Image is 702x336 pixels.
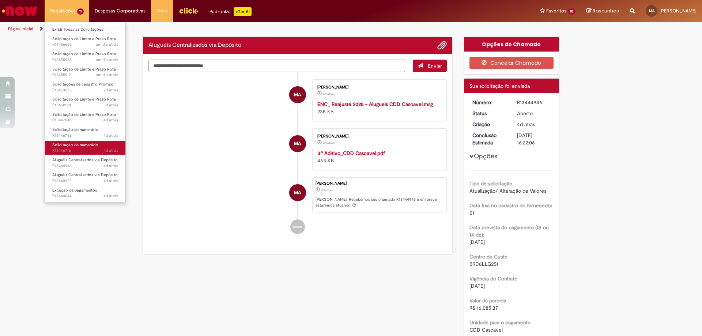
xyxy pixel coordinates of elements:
[52,42,118,48] span: R13456655
[321,188,333,192] span: 4d atrás
[323,92,335,96] time: 25/08/2025 15:21:41
[321,188,333,192] time: 25/08/2025 15:22:02
[413,60,447,72] button: Enviar
[52,133,118,139] span: R13446732
[317,134,439,139] div: [PERSON_NAME]
[52,82,113,87] span: Solicitações de cadastro Promax
[103,193,118,199] time: 25/08/2025 14:36:46
[77,8,84,15] span: 11
[52,172,118,178] span: Aluguéis Centralizados via Depósito
[52,51,116,57] span: Solicitação de Limite e Prazo Rota
[45,50,125,64] a: Aberto R13455935 : Solicitação de Limite e Prazo Rota
[568,8,575,15] span: 10
[96,57,118,63] span: um dia atrás
[469,209,474,216] span: 01
[467,99,512,106] dt: Número
[294,135,301,152] span: MA
[593,7,619,14] span: Rascunhos
[52,163,118,169] span: R13444946
[210,7,252,16] div: Padroniza
[179,5,199,16] img: click_logo_yellow_360x200.png
[95,7,146,15] span: Despesas Corporativas
[52,112,116,117] span: Solicitação de Limite e Prazo Rota
[289,86,306,103] div: Marcele Cristine Assis
[45,95,125,109] a: Aberto R13450190 : Solicitação de Limite e Prazo Rota
[52,97,116,102] span: Solicitação de Limite e Prazo Rota
[469,326,503,333] span: CDD Cascavel
[469,275,517,282] b: Vigência do Contrato
[52,193,118,199] span: R13444644
[103,148,118,153] span: 4d atrás
[148,42,241,49] h2: Aluguéis Centralizados via Depósito Histórico de tíquete
[546,7,566,15] span: Favoritos
[517,110,551,117] div: Aberto
[464,37,559,52] div: Opções do Chamado
[45,35,125,49] a: Aberto R13456655 : Solicitação de Limite e Prazo Rota
[96,42,118,47] time: 28/08/2025 10:26:23
[317,150,385,156] a: 3º Aditivo_CDD Cascavel.pdf
[52,102,118,108] span: R13450190
[148,60,405,72] textarea: Digite sua mensagem aqui...
[469,180,512,187] b: Tipo de solicitação
[469,57,554,69] button: Cancelar Chamado
[52,67,116,72] span: Solicitação de Limite e Prazo Rota
[52,127,98,132] span: Solicitação de numerário
[323,92,335,96] span: 4d atrás
[156,7,168,15] span: More
[52,117,118,123] span: R13447046
[289,135,306,152] div: Marcele Cristine Assis
[517,99,551,106] div: R13444946
[469,224,549,238] b: Data prevista do pagamento (01 ou 14 de):
[52,157,118,163] span: Aluguéis Centralizados via Depósito
[96,72,118,78] span: um dia atrás
[45,141,125,155] a: Aberto R13446716 : Solicitação de numerário
[1,4,38,18] img: ServiceNow
[103,178,118,184] span: 4d atrás
[586,8,619,15] a: Rascunhos
[469,188,546,194] span: Atualização/ Alteração de Valores
[649,8,654,13] span: MA
[50,7,76,15] span: Requisições
[467,121,512,128] dt: Criação
[52,142,98,148] span: Solicitação de numerário
[103,117,118,123] span: 4d atrás
[103,133,118,138] span: 4d atrás
[317,101,433,107] a: ENC_ Reajuste 2025 - Alugueis CDD Cascavel.msg
[45,156,125,170] a: Aberto R13444946 : Aluguéis Centralizados via Depósito
[45,22,126,202] ul: Requisições
[323,141,335,145] span: 4d atrás
[317,101,439,115] div: 235 KB
[52,87,118,93] span: R13453275
[437,41,447,50] button: Adicionar anexos
[469,83,530,89] span: Sua solicitação foi enviada
[52,72,118,78] span: R13455912
[317,85,439,90] div: [PERSON_NAME]
[148,177,447,212] li: Marcele Cristine Assis
[103,102,118,108] span: 3d atrás
[469,261,498,267] span: BRD8LLG2S1
[96,42,118,47] span: um dia atrás
[45,171,125,185] a: Aberto R13444922 : Aluguéis Centralizados via Depósito
[148,72,447,242] ul: Histórico de tíquete
[103,163,118,169] time: 25/08/2025 15:22:03
[52,57,118,63] span: R13455935
[8,26,33,32] a: Página inicial
[52,178,118,184] span: R13444922
[469,239,485,245] span: [DATE]
[45,26,125,34] a: Exibir Todas as Solicitações
[294,184,301,201] span: MA
[467,132,512,146] dt: Conclusão Estimada
[517,121,535,128] span: 4d atrás
[517,121,551,128] div: 25/08/2025 15:22:02
[234,7,252,16] p: +GenAi
[45,111,125,124] a: Aberto R13447046 : Solicitação de Limite e Prazo Rota
[103,163,118,169] span: 4d atrás
[45,65,125,79] a: Aberto R13455912 : Solicitação de Limite e Prazo Rota
[469,202,552,209] b: Data fixa no cadastro do fornecedor
[45,126,125,139] a: Aberto R13446732 : Solicitação de numerário
[45,80,125,94] a: Aberto R13453275 : Solicitações de cadastro Promax
[5,22,463,36] ul: Trilhas de página
[469,283,485,289] span: [DATE]
[467,110,512,117] dt: Status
